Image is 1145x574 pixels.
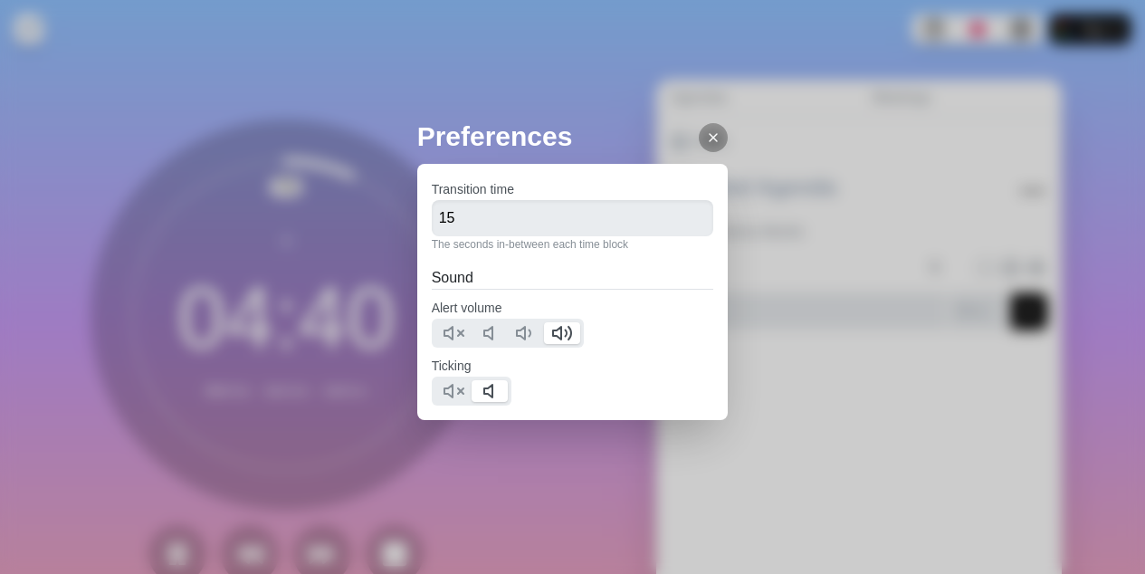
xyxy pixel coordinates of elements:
p: The seconds in-between each time block [432,236,714,253]
label: Alert volume [432,301,502,315]
h2: Preferences [417,116,729,157]
h2: Sound [432,267,714,289]
label: Ticking [432,359,472,373]
label: Transition time [432,182,514,196]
